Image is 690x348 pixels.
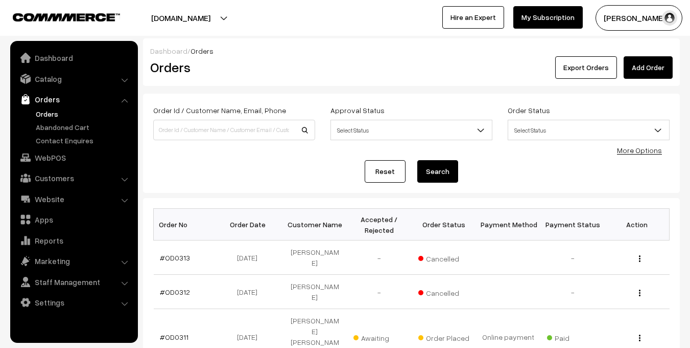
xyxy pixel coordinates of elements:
button: [DOMAIN_NAME] [115,5,246,31]
a: My Subscription [513,6,583,29]
img: Menu [639,335,640,341]
span: Awaiting [353,330,405,343]
a: Staff Management [13,273,134,291]
label: Order Id / Customer Name, Email, Phone [153,105,286,116]
a: Settings [13,293,134,312]
th: Action [605,209,669,241]
img: COMMMERCE [13,13,120,21]
td: - [347,241,411,275]
a: Orders [13,90,134,108]
td: [DATE] [218,241,282,275]
input: Order Id / Customer Name / Customer Email / Customer Phone [153,120,315,140]
button: [PERSON_NAME] [596,5,682,31]
a: #OD0313 [160,253,190,262]
th: Accepted / Rejected [347,209,411,241]
a: Dashboard [150,47,187,55]
th: Order Date [218,209,282,241]
a: #OD0311 [160,333,188,341]
th: Customer Name [282,209,347,241]
a: Contact Enquires [33,135,134,146]
a: WebPOS [13,148,134,167]
a: COMMMERCE [13,10,102,23]
button: Export Orders [555,56,617,79]
a: Reports [13,231,134,250]
a: More Options [617,146,662,155]
span: Cancelled [418,285,469,298]
a: Catalog [13,70,134,88]
span: Select Status [508,120,670,140]
a: Reset [365,160,406,183]
td: [PERSON_NAME] [282,275,347,309]
img: user [662,10,677,26]
a: #OD0312 [160,288,190,296]
td: [PERSON_NAME] [282,241,347,275]
span: Orders [191,47,213,55]
span: Select Status [508,121,669,139]
span: Select Status [330,120,492,140]
div: / [150,46,673,56]
th: Payment Status [540,209,605,241]
a: Add Order [624,56,673,79]
span: Cancelled [418,251,469,264]
a: Abandoned Cart [33,122,134,133]
th: Order No [154,209,218,241]
label: Approval Status [330,105,385,116]
img: Menu [639,290,640,296]
span: Order Placed [418,330,469,343]
th: Payment Method [476,209,540,241]
td: [DATE] [218,275,282,309]
h2: Orders [150,59,314,75]
a: Marketing [13,252,134,270]
a: Customers [13,169,134,187]
span: Paid [547,330,598,343]
span: Select Status [331,121,492,139]
a: Hire an Expert [442,6,504,29]
button: Search [417,160,458,183]
td: - [347,275,411,309]
a: Website [13,190,134,208]
img: Menu [639,255,640,262]
a: Orders [33,108,134,119]
a: Apps [13,210,134,229]
td: - [540,275,605,309]
td: - [540,241,605,275]
label: Order Status [508,105,550,116]
a: Dashboard [13,49,134,67]
th: Order Status [412,209,476,241]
